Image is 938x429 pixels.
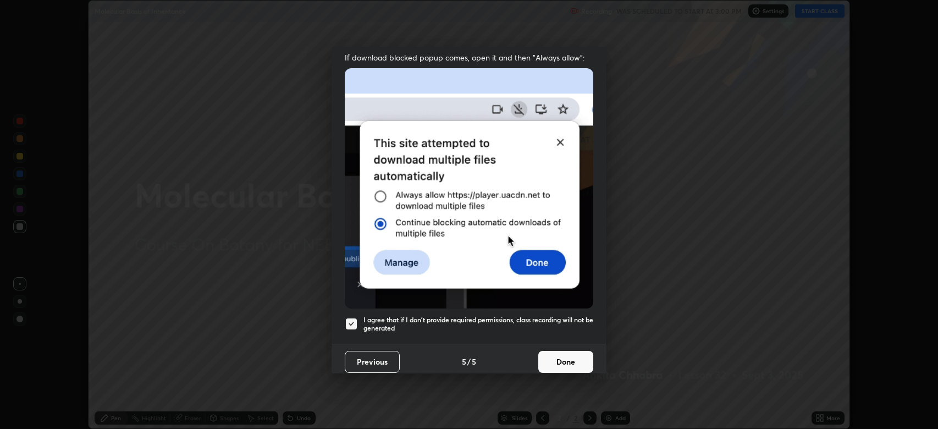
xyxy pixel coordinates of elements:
button: Previous [345,351,400,373]
img: downloads-permission-blocked.gif [345,68,593,309]
h4: 5 [472,356,476,367]
span: If download blocked popup comes, open it and then "Always allow": [345,52,593,63]
h5: I agree that if I don't provide required permissions, class recording will not be generated [363,316,593,333]
h4: 5 [462,356,466,367]
h4: / [467,356,471,367]
button: Done [538,351,593,373]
